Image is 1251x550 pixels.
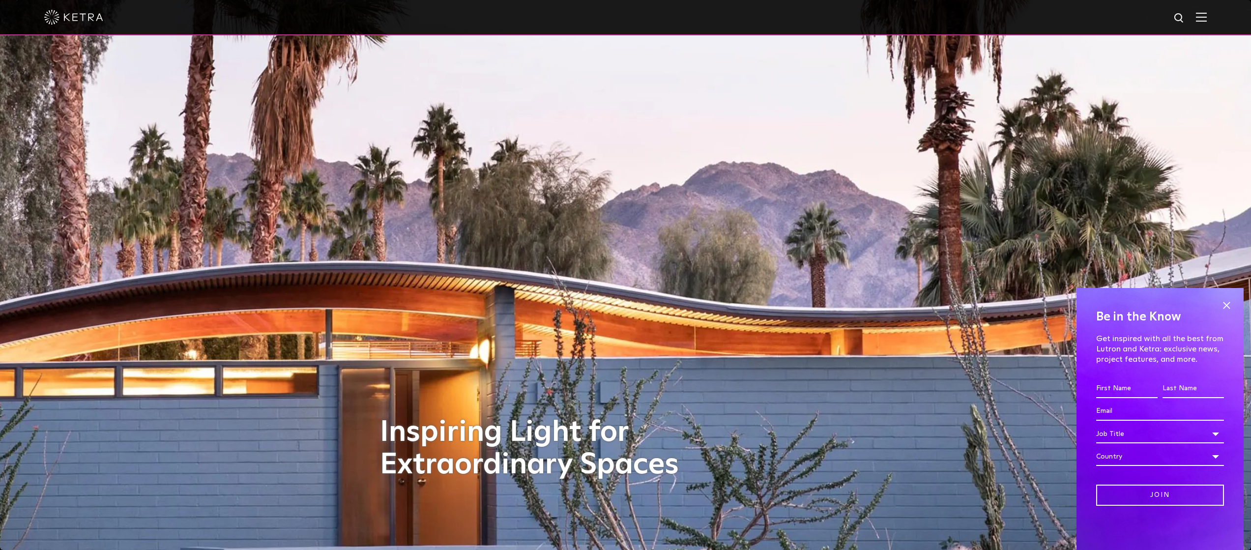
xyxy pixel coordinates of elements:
[1096,379,1158,398] input: First Name
[1096,402,1224,421] input: Email
[380,416,699,481] h1: Inspiring Light for Extraordinary Spaces
[1096,425,1224,443] div: Job Title
[1096,334,1224,364] p: Get inspired with all the best from Lutron and Ketra: exclusive news, project features, and more.
[1173,12,1186,25] img: search icon
[1196,12,1207,22] img: Hamburger%20Nav.svg
[1096,447,1224,466] div: Country
[1096,485,1224,506] input: Join
[1163,379,1224,398] input: Last Name
[44,10,103,25] img: ketra-logo-2019-white
[1096,308,1224,326] h4: Be in the Know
